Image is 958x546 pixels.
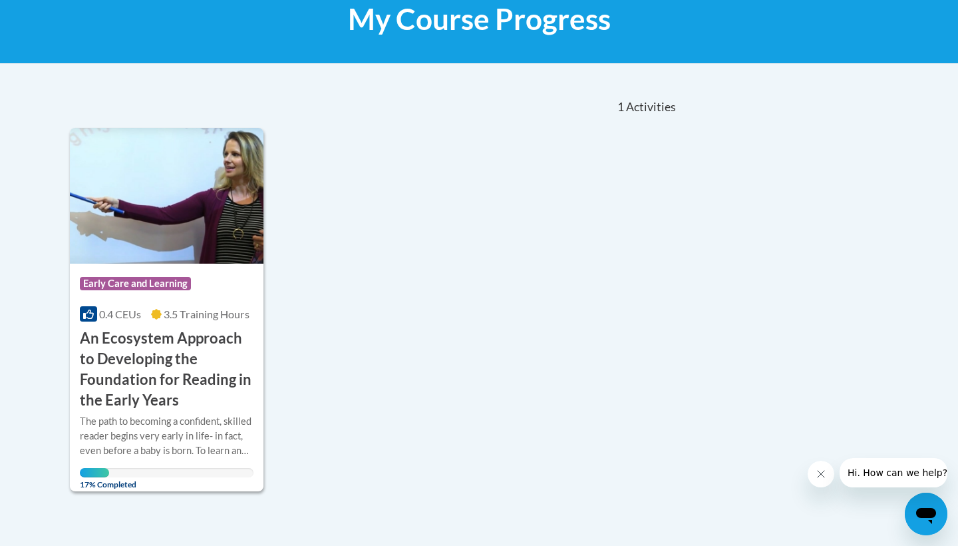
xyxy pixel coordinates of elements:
[99,308,141,320] span: 0.4 CEUs
[80,328,253,410] h3: An Ecosystem Approach to Developing the Foundation for Reading in the Early Years
[80,414,253,458] div: The path to becoming a confident, skilled reader begins very early in life- in fact, even before ...
[80,468,109,477] div: Your progress
[70,128,263,264] img: Course Logo
[840,458,947,487] iframe: Message from company
[70,128,263,491] a: Course LogoEarly Care and Learning0.4 CEUs3.5 Training Hours An Ecosystem Approach to Developing ...
[348,1,611,37] span: My Course Progress
[80,468,109,489] span: 17% Completed
[626,100,676,115] span: Activities
[905,493,947,535] iframe: Button to launch messaging window
[617,100,624,115] span: 1
[164,308,249,320] span: 3.5 Training Hours
[80,277,191,290] span: Early Care and Learning
[808,461,834,487] iframe: Close message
